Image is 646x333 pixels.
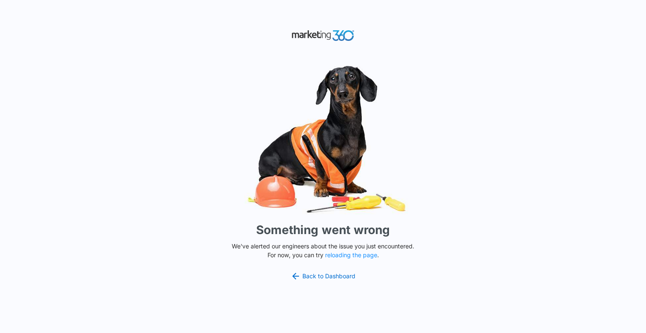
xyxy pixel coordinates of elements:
button: reloading the page [325,252,377,258]
img: Sad Dog [197,61,449,218]
h1: Something went wrong [256,221,390,239]
img: Marketing 360 Logo [291,28,355,43]
a: Back to Dashboard [291,271,355,281]
p: We've alerted our engineers about the issue you just encountered. For now, you can try . [228,242,418,259]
